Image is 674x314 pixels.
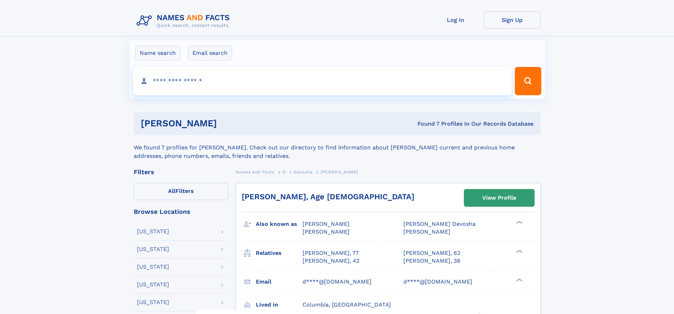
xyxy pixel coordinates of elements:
[303,257,359,265] a: [PERSON_NAME], 42
[256,299,303,311] h3: Lived in
[236,167,275,176] a: Names and Facts
[282,170,286,175] span: D
[134,135,541,160] div: We found 7 profiles for [PERSON_NAME]. Check out our directory to find information about [PERSON_...
[427,11,484,29] a: Log In
[133,67,512,95] input: search input
[303,221,350,227] span: [PERSON_NAME]
[514,278,523,282] div: ❯
[134,11,236,30] img: Logo Names and Facts
[256,247,303,259] h3: Relatives
[137,264,169,270] div: [US_STATE]
[294,170,312,175] span: Devosha
[403,221,476,227] span: [PERSON_NAME] Devosha
[135,46,180,61] label: Name search
[515,67,541,95] button: Search Button
[134,169,229,175] div: Filters
[168,188,175,194] span: All
[134,183,229,200] label: Filters
[137,246,169,252] div: [US_STATE]
[514,249,523,253] div: ❯
[134,209,229,215] div: Browse Locations
[403,249,460,257] a: [PERSON_NAME], 62
[137,282,169,287] div: [US_STATE]
[256,276,303,288] h3: Email
[303,301,391,308] span: Columbia, [GEOGRAPHIC_DATA]
[141,119,317,128] h1: [PERSON_NAME]
[188,46,232,61] label: Email search
[482,190,516,206] div: View Profile
[282,167,286,176] a: D
[137,299,169,305] div: [US_STATE]
[303,249,359,257] a: [PERSON_NAME], 77
[484,11,541,29] a: Sign Up
[403,257,460,265] a: [PERSON_NAME], 38
[464,189,534,206] a: View Profile
[514,220,523,225] div: ❯
[137,229,169,234] div: [US_STATE]
[403,228,450,235] span: [PERSON_NAME]
[303,228,350,235] span: [PERSON_NAME]
[294,167,312,176] a: Devosha
[256,218,303,230] h3: Also known as
[321,170,358,175] span: [PERSON_NAME]
[242,192,414,201] a: [PERSON_NAME], Age [DEMOGRAPHIC_DATA]
[317,120,534,128] div: Found 7 Profiles In Our Records Database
